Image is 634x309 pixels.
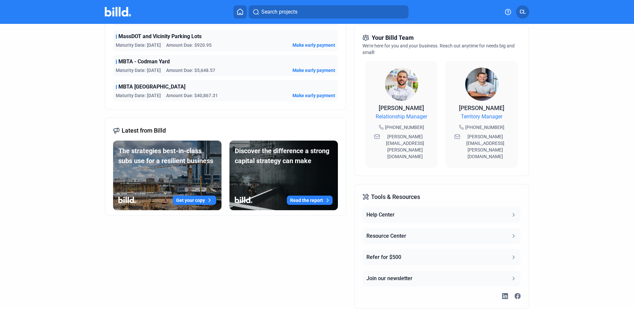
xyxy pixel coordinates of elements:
span: Maturity Date: [DATE] [116,67,161,74]
button: Make early payment [292,42,335,48]
span: Maturity Date: [DATE] [116,42,161,48]
button: Make early payment [292,92,335,99]
button: Refer for $500 [362,249,520,265]
button: Resource Center [362,228,520,244]
button: CL [516,5,529,19]
span: Tools & Resources [371,192,420,202]
div: Join our newsletter [366,275,412,282]
span: MassDOT and Vicinity Parking Lots [118,32,202,40]
span: [PHONE_NUMBER] [465,124,504,131]
div: Discover the difference a strong capital strategy can make [235,146,333,166]
span: CL [520,8,526,16]
button: Search projects [249,5,409,19]
span: Search projects [261,8,297,16]
span: [PHONE_NUMBER] [385,124,424,131]
img: Billd Company Logo [105,7,131,17]
button: Help Center [362,207,520,223]
span: Relationship Manager [376,113,427,121]
div: Resource Center [366,232,406,240]
span: MBTA [GEOGRAPHIC_DATA] [118,83,185,91]
span: [PERSON_NAME][EMAIL_ADDRESS][PERSON_NAME][DOMAIN_NAME] [462,133,509,160]
div: The strategies best-in-class subs use for a resilient business [118,146,216,166]
span: [PERSON_NAME] [379,104,424,111]
span: [PERSON_NAME] [459,104,504,111]
span: Amount Due: $5,648.57 [166,67,215,74]
div: Refer for $500 [366,253,401,261]
button: Get your copy [173,196,216,205]
button: Make early payment [292,67,335,74]
button: Read the report [287,196,333,205]
img: Territory Manager [465,68,498,101]
span: We're here for you and your business. Reach out anytime for needs big and small! [362,43,515,55]
div: Help Center [366,211,395,219]
span: [PERSON_NAME][EMAIL_ADDRESS][PERSON_NAME][DOMAIN_NAME] [381,133,429,160]
span: Amount Due: $920.95 [166,42,212,48]
span: Maturity Date: [DATE] [116,92,161,99]
span: Amount Due: $40,867.31 [166,92,218,99]
span: Your Billd Team [372,33,414,42]
span: Territory Manager [461,113,502,121]
img: Relationship Manager [385,68,418,101]
button: Join our newsletter [362,271,520,286]
span: Latest from Billd [122,126,166,135]
span: MBTA - Codman Yard [118,58,170,66]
